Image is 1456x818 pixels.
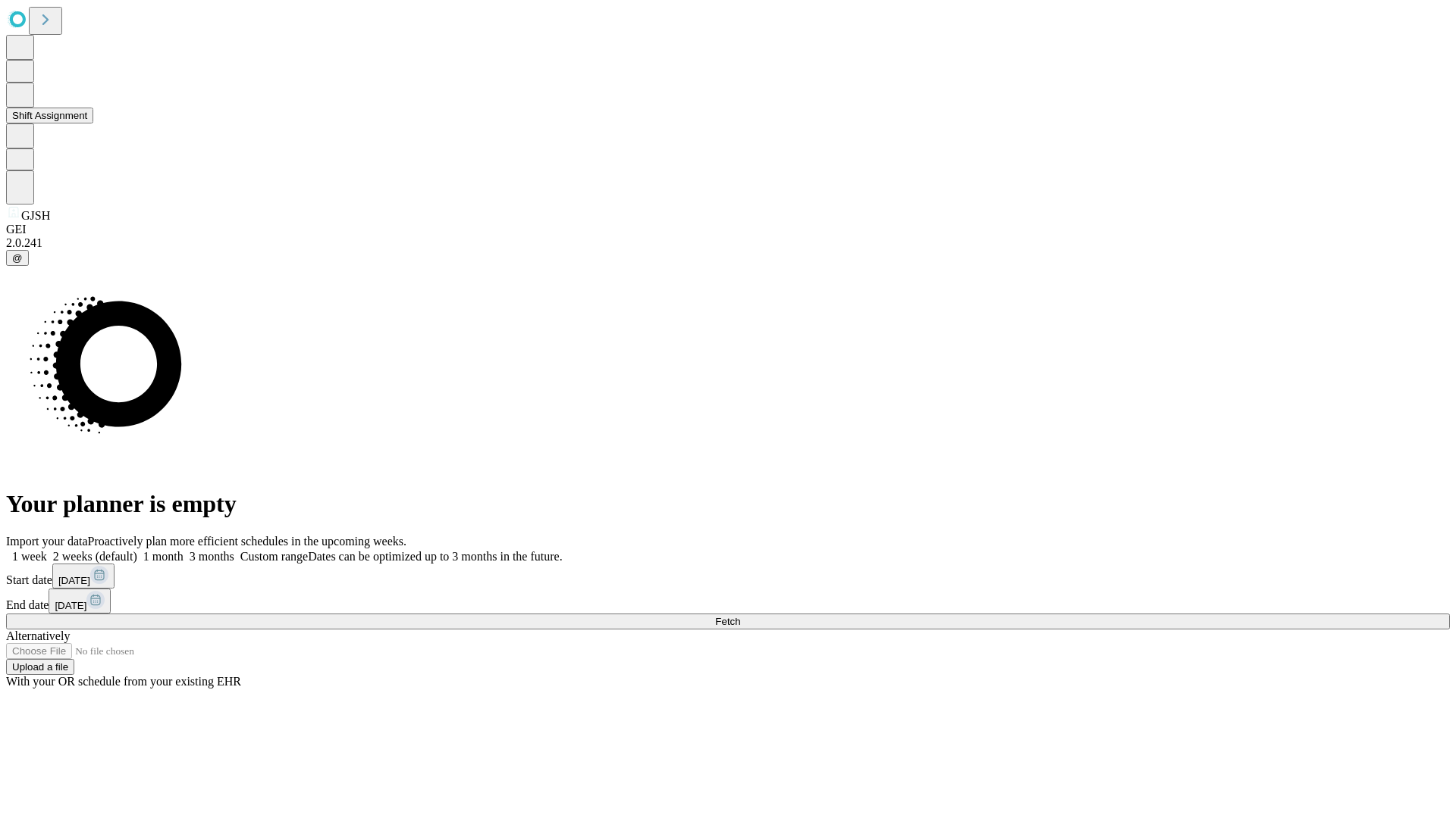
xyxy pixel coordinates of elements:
[6,490,1450,518] h1: Your planner is empty
[6,613,1450,629] button: Fetch
[6,675,241,688] span: With your OR schedule from your existing EHR
[6,250,29,266] button: @
[53,550,137,563] span: 2 weeks (default)
[88,535,406,548] span: Proactively plan more efficient schedules in the upcoming weeks.
[240,550,308,563] span: Custom range
[12,550,47,563] span: 1 week
[55,600,86,611] span: [DATE]
[6,659,74,675] button: Upload a file
[52,564,115,589] button: [DATE]
[58,575,90,586] span: [DATE]
[6,629,70,642] span: Alternatively
[190,550,234,563] span: 3 months
[49,589,111,613] button: [DATE]
[12,252,23,264] span: @
[6,108,93,123] button: Shift Assignment
[6,564,1450,589] div: Start date
[715,616,740,627] span: Fetch
[6,236,1450,250] div: 2.0.241
[308,550,562,563] span: Dates can be optimized up to 3 months in the future.
[6,589,1450,613] div: End date
[21,209,50,222] span: GJSH
[143,550,184,563] span: 1 month
[6,535,88,548] span: Import your data
[6,223,1450,236] div: GEI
